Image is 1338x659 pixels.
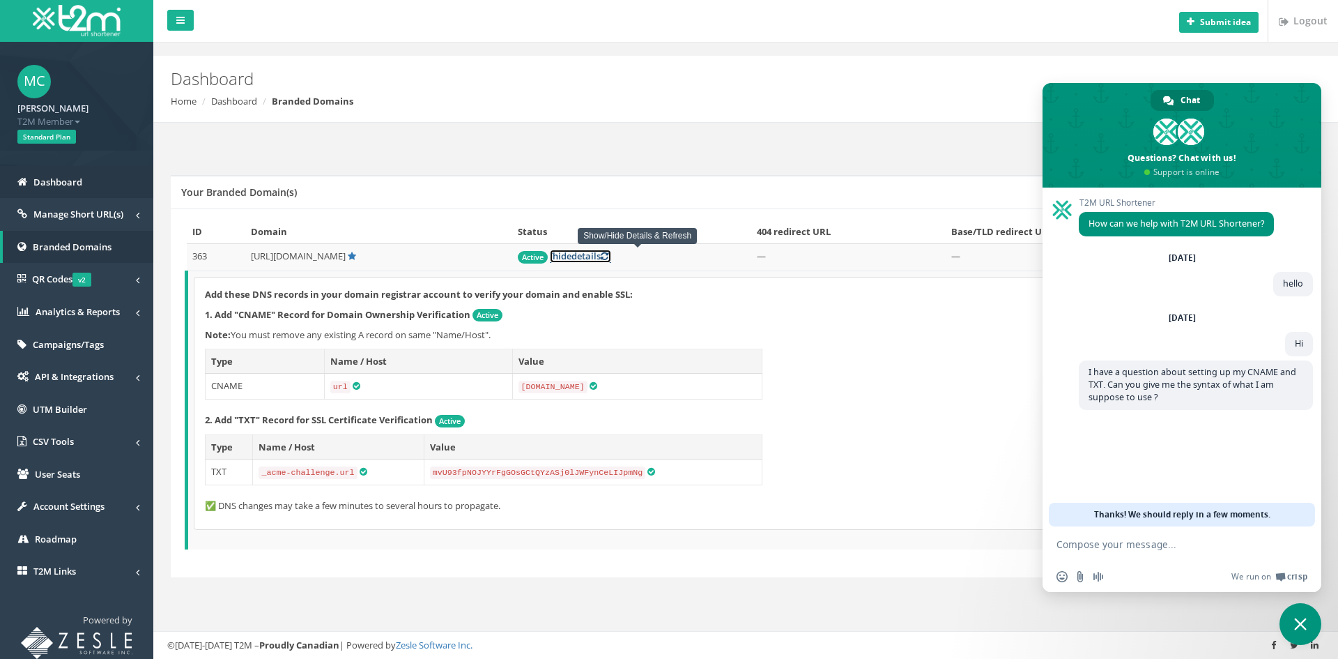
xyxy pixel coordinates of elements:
th: Name / Host [324,349,512,374]
span: hello [1283,278,1303,289]
div: [DATE] [1169,314,1196,322]
span: MC [17,65,51,98]
h2: Dashboard [171,70,1125,88]
div: ©[DATE]-[DATE] T2M – | Powered by [167,639,1324,652]
p: ✅ DNS changes may take a few minutes to several hours to propagate. [205,499,1290,513]
strong: 2. Add "TXT" Record for SSL Certificate Verification [205,414,433,426]
b: Submit idea [1200,16,1251,28]
span: API & Integrations [35,370,114,383]
span: Campaigns/Tags [33,338,104,351]
code: mvU93fpNOJYYrFgGOsGCtQYzASj0lJWFynCeLIJpmNg [430,467,646,479]
span: Thanks! We should reply in a few moments. [1094,503,1270,527]
th: Type [206,349,325,374]
span: T2M Member [17,115,136,128]
p: You must remove any existing A record on same "Name/Host". [205,328,1290,342]
a: Default [348,250,356,262]
td: — [946,244,1204,271]
td: CNAME [206,374,325,400]
a: Home [171,95,197,107]
th: Domain [245,220,512,244]
a: Dashboard [211,95,257,107]
span: Active [472,309,502,321]
th: Type [206,434,253,460]
strong: Proudly Canadian [259,639,339,651]
td: 363 [187,244,246,271]
span: Standard Plan [17,130,76,144]
span: UTM Builder [33,403,87,416]
span: QR Codes [32,273,91,285]
span: T2M Links [33,565,76,577]
a: We run onCrisp [1231,571,1307,582]
th: 404 redirect URL [751,220,946,244]
span: T2M URL Shortener [1079,198,1274,208]
span: Account Settings [33,500,105,513]
div: Show/Hide Details & Refresh [578,228,697,244]
h5: Your Branded Domain(s) [181,187,297,197]
span: v2 [72,273,91,287]
span: Audio message [1093,571,1104,582]
span: Powered by [83,614,132,626]
div: [DATE] [1169,254,1196,262]
th: Name / Host [253,434,424,460]
span: Insert an emoji [1056,571,1068,582]
div: Chat [1151,90,1214,111]
strong: Branded Domains [272,95,353,107]
textarea: Compose your message... [1056,538,1277,551]
span: We run on [1231,571,1271,582]
span: I have a question about setting up my CNAME and TXT. Can you give me the syntax of what I am supp... [1089,366,1296,403]
code: url [330,381,351,393]
a: Zesle Software Inc. [396,639,472,651]
span: Analytics & Reports [36,305,120,318]
div: Close chat [1279,603,1321,645]
strong: Add these DNS records in your domain registrar account to verify your domain and enable SSL: [205,288,633,301]
a: [PERSON_NAME] T2M Member [17,98,136,128]
th: Value [424,434,762,460]
span: CSV Tools [33,435,74,448]
span: Branded Domains [33,241,111,253]
span: Chat [1181,90,1200,111]
span: Dashboard [33,176,82,188]
strong: 1. Add "CNAME" Record for Domain Ownership Verification [205,308,470,321]
img: T2M URL Shortener powered by Zesle Software Inc. [21,627,132,659]
span: Hi [1295,338,1303,349]
span: hide [553,250,571,262]
button: Submit idea [1179,12,1259,33]
th: ID [187,220,246,244]
th: Base/TLD redirect URL [946,220,1204,244]
td: — [751,244,946,271]
img: T2M [33,5,121,36]
span: How can we help with T2M URL Shortener? [1089,218,1264,229]
span: Send a file [1075,571,1086,582]
span: Active [435,415,465,427]
span: User Seats [35,468,80,480]
span: Crisp [1287,571,1307,582]
span: Active [518,251,548,264]
span: Roadmap [35,533,77,545]
th: Status [512,220,751,244]
span: [URL][DOMAIN_NAME] [251,250,346,262]
code: _acme-challenge.url [259,467,357,479]
span: Manage Short URL(s) [33,208,123,220]
b: Note: [205,328,231,341]
strong: [PERSON_NAME] [17,102,89,114]
td: TXT [206,460,253,485]
a: [hidedetails] [550,250,611,263]
th: Value [512,349,762,374]
code: [DOMAIN_NAME] [518,381,587,393]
